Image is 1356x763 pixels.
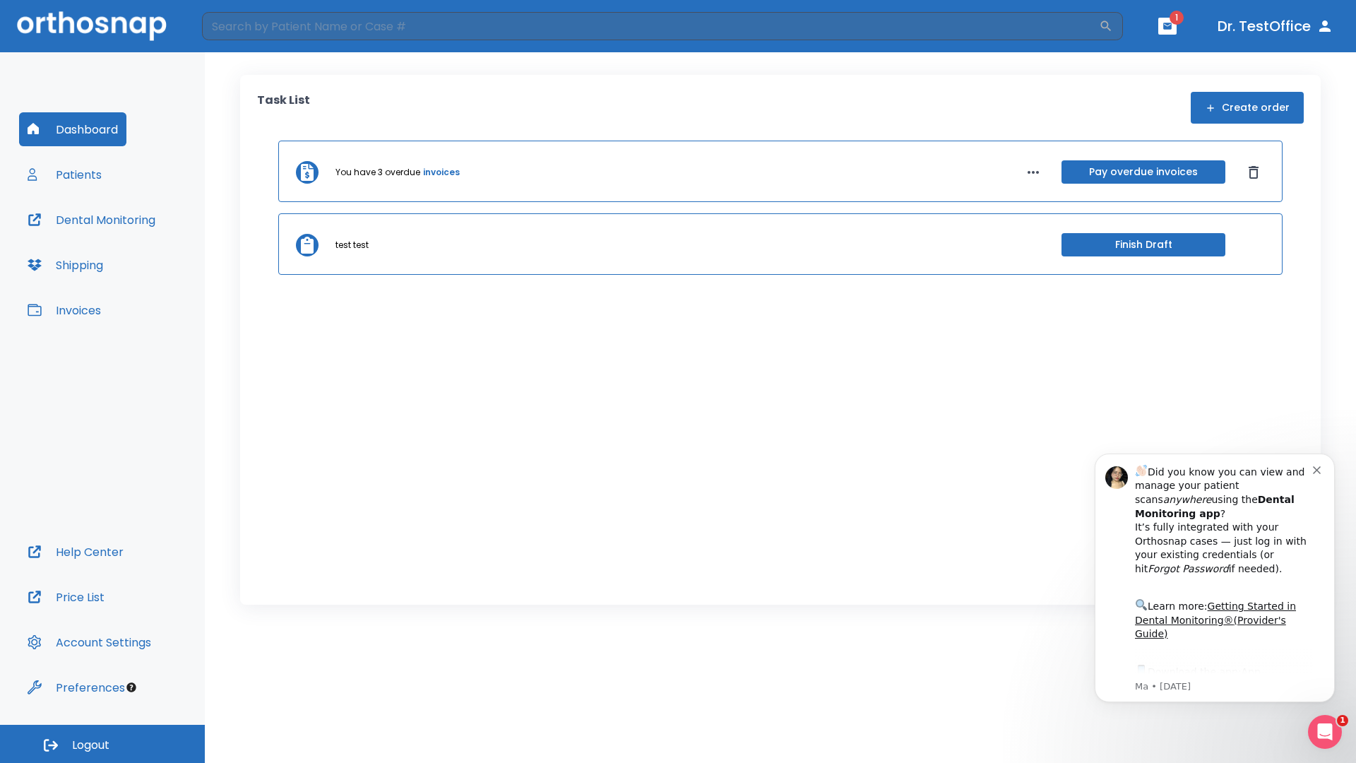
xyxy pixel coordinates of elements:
[1170,11,1184,25] span: 1
[61,248,239,261] p: Message from Ma, sent 3w ago
[423,166,460,179] a: invoices
[239,30,251,42] button: Dismiss notification
[1242,161,1265,184] button: Dismiss
[125,681,138,694] div: Tooltip anchor
[1061,160,1225,184] button: Pay overdue invoices
[1061,233,1225,256] button: Finish Draft
[19,203,164,237] button: Dental Monitoring
[1308,715,1342,749] iframe: Intercom live chat
[17,11,167,40] img: Orthosnap
[19,625,160,659] button: Account Settings
[19,112,126,146] button: Dashboard
[335,166,420,179] p: You have 3 overdue
[257,92,310,124] p: Task List
[19,535,132,569] button: Help Center
[1073,432,1356,725] iframe: Intercom notifications message
[19,670,133,704] button: Preferences
[1191,92,1304,124] button: Create order
[72,738,109,753] span: Logout
[61,230,239,302] div: Download the app: | ​ Let us know if you need help getting started!
[1337,715,1348,726] span: 1
[202,12,1099,40] input: Search by Patient Name or Case #
[1212,13,1339,39] button: Dr. TestOffice
[19,580,113,614] button: Price List
[19,158,110,191] button: Patients
[61,234,187,259] a: App Store
[335,239,369,252] p: test test
[19,248,112,282] button: Shipping
[19,293,109,327] button: Invoices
